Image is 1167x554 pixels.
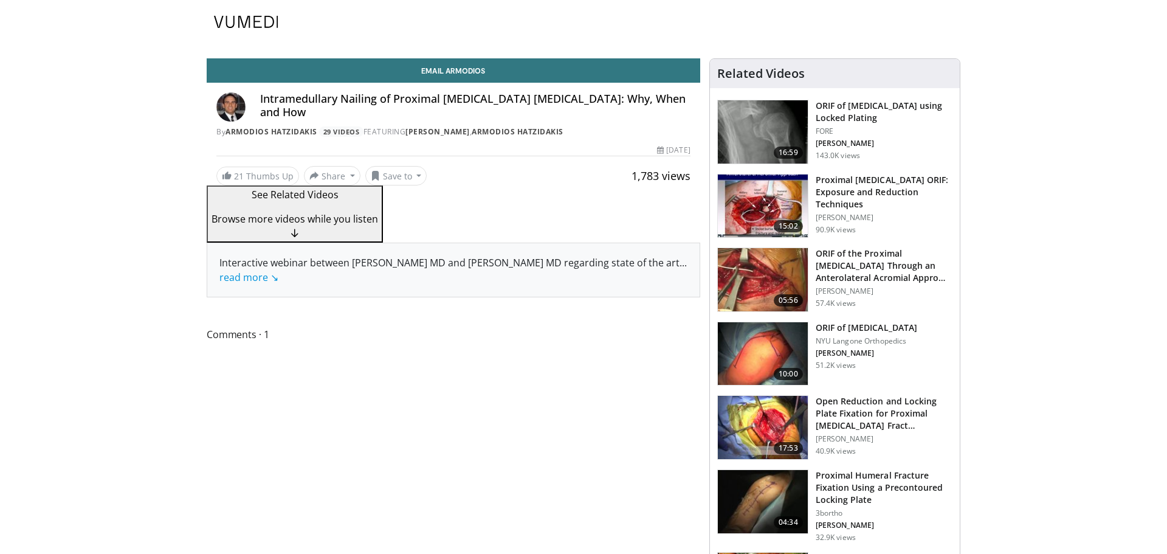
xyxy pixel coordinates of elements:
a: 16:59 ORIF of [MEDICAL_DATA] using Locked Plating FORE [PERSON_NAME] 143.0K views [717,100,952,164]
span: Browse more videos while you listen [212,212,378,226]
h3: Proximal Humeral Fracture Fixation Using a Precontoured Locking Plate [816,469,952,506]
p: NYU Langone Orthopedics [816,336,917,346]
a: 04:34 Proximal Humeral Fracture Fixation Using a Precontoured Locking Plate 3bortho [PERSON_NAME]... [717,469,952,542]
h3: ORIF of the Proximal Humerus Through an Anterolateral Acromial Approach [816,248,952,284]
img: gardener_hum_1.png.150x105_q85_crop-smart_upscale.jpg [718,175,808,238]
button: See Related Videos Browse more videos while you listen [207,185,383,243]
img: Avatar [216,92,246,122]
p: 51.2K views [816,361,856,370]
p: Mark A Mighell [816,139,952,148]
a: Armodios Hatzidakis [472,126,563,137]
h3: Open Reduction and Locking Plate Fixation for Proximal Humerus Fractures [816,395,952,432]
span: 10:00 [774,368,803,380]
p: 143.0K views [816,151,860,161]
button: Save to [365,166,427,185]
h4: Intramedullary Nailing of Proximal [MEDICAL_DATA] [MEDICAL_DATA]: Why, When and How [260,92,690,119]
span: 05:56 [774,294,803,306]
p: 3bortho [816,508,952,518]
span: Comments 1 [207,327,700,342]
a: [PERSON_NAME] [405,126,470,137]
img: 38727_0000_3.png.150x105_q85_crop-smart_upscale.jpg [718,470,808,533]
span: 21 [234,170,244,182]
div: [DATE] [657,145,690,156]
p: FORE [816,126,952,136]
p: [PERSON_NAME] [816,213,952,223]
a: 05:56 ORIF of the Proximal [MEDICAL_DATA] Through an Anterolateral Acromial Appro… [PERSON_NAME] ... [717,248,952,312]
img: Mighell_-_Locked_Plating_for_Proximal_Humerus_Fx_100008672_2.jpg.150x105_q85_crop-smart_upscale.jpg [718,100,808,164]
p: See Related Videos [212,187,378,202]
a: Armodios Hatzidakis [225,126,317,137]
p: 90.9K views [816,225,856,235]
span: 15:02 [774,220,803,232]
span: 1,783 views [632,168,690,183]
img: VuMedi Logo [214,16,278,28]
p: Kenneth A Egol [816,348,917,358]
div: By FEATURING , [216,126,690,137]
img: 270515_0000_1.png.150x105_q85_crop-smart_upscale.jpg [718,322,808,386]
p: Joseph Abboud [816,521,952,530]
span: 17:53 [774,442,803,454]
a: Email Armodios [207,58,700,83]
img: gardner_3.png.150x105_q85_crop-smart_upscale.jpg [718,248,808,311]
p: 57.4K views [816,299,856,308]
a: 17:53 Open Reduction and Locking Plate Fixation for Proximal [MEDICAL_DATA] Fract… [PERSON_NAME] ... [717,395,952,460]
h3: Proximal [MEDICAL_DATA] ORIF: Exposure and Reduction Techniques [816,174,952,210]
a: 10:00 ORIF of [MEDICAL_DATA] NYU Langone Orthopedics [PERSON_NAME] 51.2K views [717,322,952,386]
h3: ORIF of [MEDICAL_DATA] [816,322,917,334]
span: 16:59 [774,147,803,159]
a: 15:02 Proximal [MEDICAL_DATA] ORIF: Exposure and Reduction Techniques [PERSON_NAME] 90.9K views [717,174,952,238]
a: read more ↘ [219,271,278,284]
div: Interactive webinar between [PERSON_NAME] MD and [PERSON_NAME] MD regarding state of the art [219,255,687,285]
p: 32.9K views [816,533,856,542]
button: Share [304,166,360,185]
a: 21 Thumbs Up [216,167,299,185]
p: [PERSON_NAME] [816,286,952,296]
p: [PERSON_NAME] [816,434,952,444]
h3: ORIF of [MEDICAL_DATA] using Locked Plating [816,100,952,124]
img: Q2xRg7exoPLTwO8X4xMDoxOjBzMTt2bJ.150x105_q85_crop-smart_upscale.jpg [718,396,808,459]
a: 29 Videos [319,126,363,137]
h4: Related Videos [717,66,805,81]
span: 04:34 [774,516,803,528]
p: 40.9K views [816,446,856,456]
